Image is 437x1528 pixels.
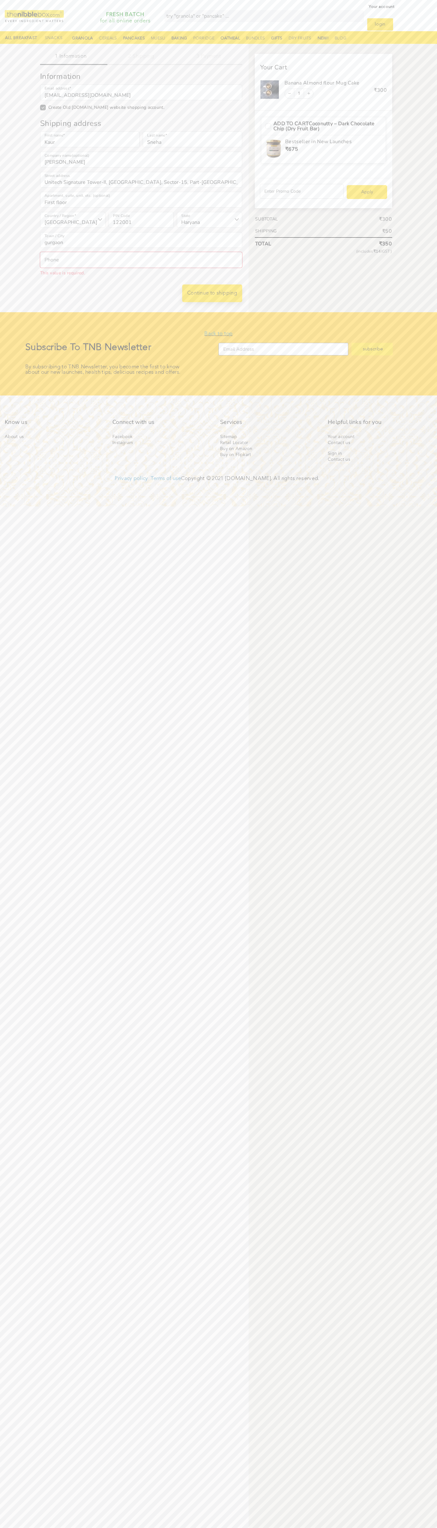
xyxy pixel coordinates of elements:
th: Subtotal [255,217,301,222]
a: Buy on Amazon [220,447,318,451]
span: login [375,22,386,27]
bdi: 300 [379,216,392,223]
a: GIFTS [267,34,286,42]
bdi: 50 [382,228,392,235]
input: Enter Promo Code [260,184,344,199]
small: (includes IGST) [301,249,392,254]
span: Facebook [112,435,133,439]
a: BAKING [168,34,191,42]
img: TNB-logo [5,10,64,22]
span: Coconutty – Dark Chocolate Chip (Dry Fruit Bar) [273,121,382,131]
a: Shipping [107,54,175,65]
input: Town / City [40,232,242,248]
span: Your account [328,435,355,439]
input: ADD TO CARTCoconutty – Dark Chocolate Chip (Dry Fruit Bar) [265,123,271,129]
b: BAKING [171,36,187,40]
input: Last name [143,132,242,147]
input: PIN Code [109,212,174,228]
a: About us [5,435,103,439]
p: Copyright © 2021 [DOMAIN_NAME]. All rights reserved. [89,476,345,481]
span: Buy on Amazon [220,447,252,451]
a: Sign in [328,451,426,456]
input: Apartment, suite, unit, etc. (optional) [40,192,242,208]
a: login [367,18,393,31]
a: DRY FRUITS [285,34,315,42]
div: Banana Almond flour Mug Cake [284,80,368,85]
a: Sitemap [220,435,318,439]
bdi: 300 [374,87,387,94]
a: Contact us [328,441,426,445]
a: Your account [328,435,426,439]
p: By subscribing to TNB Newsletter, you become the first to know about our new launches, health tip... [25,364,218,375]
input: Search [165,10,355,22]
img: Coconutty - Dark Chocolate Chip (Dry Fruit Bar) - Jar 240g [265,139,282,158]
a: Edit [294,92,304,96]
span: Contact us [328,457,350,462]
h4: Helpful links for you [328,419,426,425]
span: 14 [373,249,381,254]
b: NEW! [318,36,329,40]
th: Shipping [255,229,301,234]
button: subscribe [351,343,392,355]
a: All breakfast [5,36,37,40]
a: Back to top [204,331,232,337]
a: BLOG [331,34,350,42]
span: Instagram [112,441,133,445]
button: Increment [304,89,313,98]
input: Phone [40,252,242,268]
input: Email address [40,85,242,100]
span: ₹ [285,146,288,153]
input: Company name (optional) [40,152,242,167]
span: Sitemap [220,435,237,439]
span: Retail Locator [220,441,248,445]
h4: Connect with us [112,419,211,425]
input: Apply [347,185,387,199]
a: Contact us [328,457,426,462]
a: BUNDLES [242,34,269,42]
a: PANCAKES [119,34,149,42]
a: NEW! [314,34,332,42]
a: CEREALS [95,34,121,42]
a: Continue to shipping [182,284,242,302]
h3: Shipping address [40,120,242,127]
span: ₹ [382,228,385,235]
span: subscribe [363,347,383,352]
span: Contact us [328,441,350,445]
b: GIFTS [271,36,283,40]
a: Your account [367,2,394,12]
input: Street address [40,172,242,188]
a: Facebook [112,435,211,439]
bdi: 675 [285,146,298,153]
span: Buy on Flipkart [220,453,251,457]
a: Terms of use [151,476,181,481]
input: First name [40,132,140,147]
a: OATMEAL [217,34,244,42]
h4: Services [220,419,318,425]
strong: FRESH BATCH [106,12,144,17]
img: Chocolate Chip Mug cake [260,80,279,99]
h3: Your Cart [260,64,387,71]
a: Retail Locator [220,441,318,445]
input: Email Address [218,343,348,355]
b: ADD TO CART [273,120,309,127]
span: ₹ [379,216,382,223]
a: Snacks [43,36,65,40]
span: ₹ [374,87,377,94]
b: GRANOLA [72,36,93,40]
bdi: 350 [379,240,392,247]
a: Instagram [112,441,211,445]
span: Sign in [328,451,342,456]
a: PORRIDGE [189,34,218,42]
label: Create Old [DOMAIN_NAME] website shopping account. [48,105,165,110]
a: Privacy policy [115,476,148,481]
a: MUESLI [147,34,169,42]
span: About us [5,435,24,439]
b: OATMEAL [220,36,240,40]
a: Information [40,54,107,65]
button: Decrement [285,89,294,98]
a: Buy on Flipkart [220,453,318,457]
span: ₹ [379,240,382,247]
li: This value is required. [40,271,242,275]
a: GRANOLA [68,34,97,42]
span: ₹ [373,249,376,254]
